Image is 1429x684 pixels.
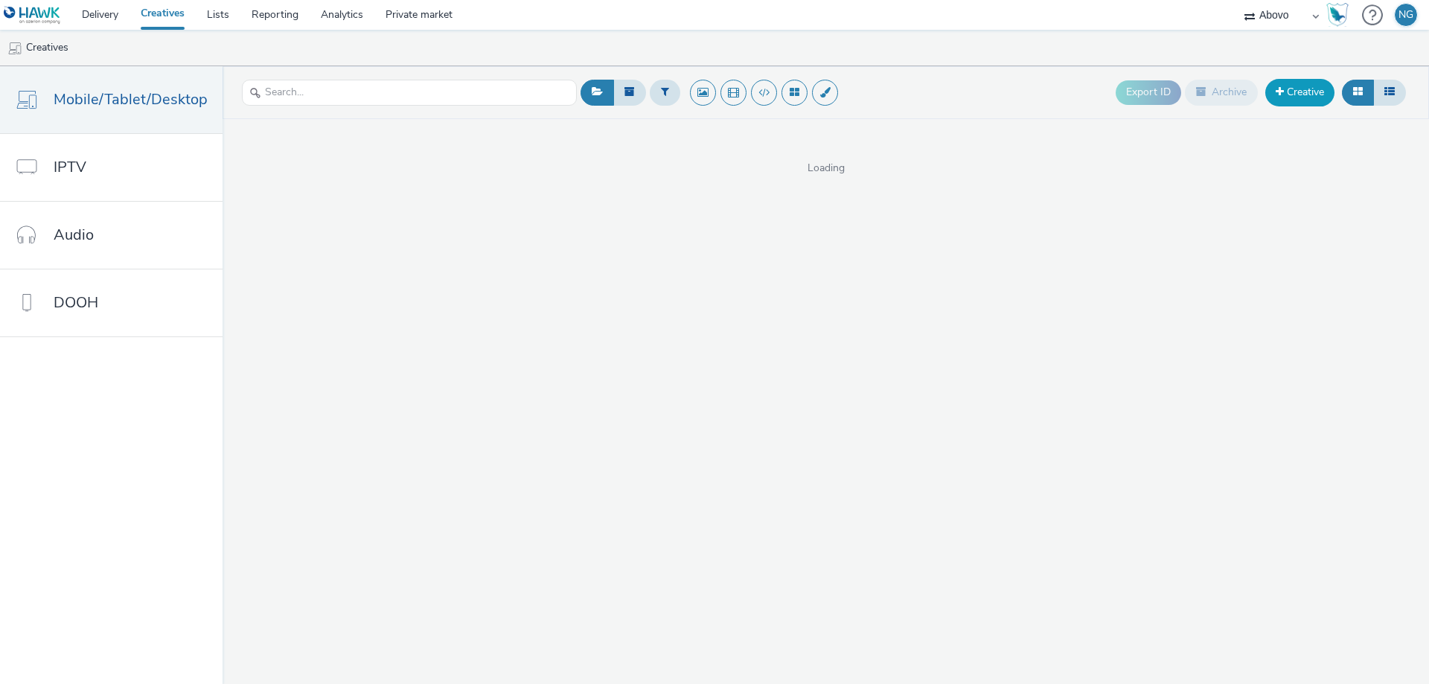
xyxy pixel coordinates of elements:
[1265,79,1334,106] a: Creative
[54,89,208,110] span: Mobile/Tablet/Desktop
[1373,80,1406,105] button: Table
[223,161,1429,176] span: Loading
[1342,80,1374,105] button: Grid
[4,6,61,25] img: undefined Logo
[242,80,577,106] input: Search...
[1398,4,1413,26] div: NG
[54,156,86,178] span: IPTV
[1185,80,1258,105] button: Archive
[1326,3,1355,27] a: Hawk Academy
[1326,3,1349,27] img: Hawk Academy
[54,224,94,246] span: Audio
[1116,80,1181,104] button: Export ID
[7,41,22,56] img: mobile
[54,292,98,313] span: DOOH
